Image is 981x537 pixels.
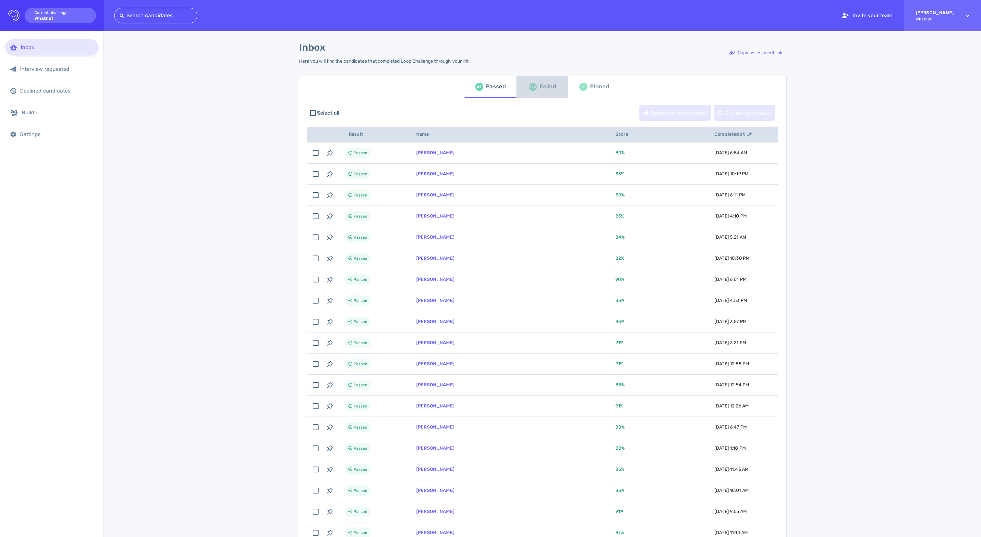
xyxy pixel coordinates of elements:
[416,150,454,156] a: [PERSON_NAME]
[416,171,454,177] a: [PERSON_NAME]
[714,424,747,430] span: [DATE] 6:47 PM
[714,488,749,493] span: [DATE] 10:01 AM
[640,106,711,120] div: Send interview request
[416,256,454,261] a: [PERSON_NAME]
[615,403,624,409] span: 91 %
[416,234,454,240] a: [PERSON_NAME]
[354,212,367,220] span: Passed
[20,88,93,94] div: Declined candidates
[615,256,624,261] span: 82 %
[354,360,367,368] span: Passed
[714,445,746,451] span: [DATE] 1:18 PM
[416,192,454,198] a: [PERSON_NAME]
[539,82,556,92] div: Failed
[416,131,436,137] span: Name
[354,170,367,178] span: Passed
[714,105,775,121] button: Decline candidates
[416,298,454,303] a: [PERSON_NAME]
[615,530,624,535] span: 87 %
[714,192,745,198] span: [DATE] 6:11 PM
[714,131,752,137] span: Completed at
[354,255,367,262] span: Passed
[354,149,367,157] span: Passed
[615,361,624,367] span: 91 %
[416,488,454,493] a: [PERSON_NAME]
[337,127,408,143] th: Result
[615,319,624,324] span: 83 %
[354,297,367,305] span: Passed
[916,17,954,21] span: Whatnot
[475,83,483,91] div: 64
[714,256,749,261] span: [DATE] 10:38 PM
[714,403,749,409] span: [DATE] 12:26 AM
[354,339,367,347] span: Passed
[615,382,625,388] span: 88 %
[615,445,625,451] span: 80 %
[20,131,93,137] div: Settings
[615,298,624,303] span: 83 %
[726,45,785,60] div: Copy assessment link
[354,466,367,473] span: Passed
[416,530,454,535] a: [PERSON_NAME]
[354,381,367,389] span: Passed
[529,83,537,91] div: 120
[354,402,367,410] span: Passed
[714,213,747,219] span: [DATE] 4:10 PM
[726,45,786,61] button: Copy assessment link
[416,403,454,409] a: [PERSON_NAME]
[714,277,746,282] span: [DATE] 6:01 PM
[354,487,367,494] span: Passed
[615,277,624,282] span: 90 %
[416,509,454,514] a: [PERSON_NAME]
[590,82,609,92] div: Pinned
[615,192,625,198] span: 80 %
[317,109,340,117] span: Select all
[486,82,506,92] div: Passed
[615,467,624,472] span: 85 %
[21,44,93,50] div: Inbox
[416,277,454,282] a: [PERSON_NAME]
[714,106,775,120] div: Decline candidates
[615,340,624,345] span: 91 %
[714,340,746,345] span: [DATE] 3:21 PM
[615,488,624,493] span: 83 %
[354,191,367,199] span: Passed
[20,66,93,72] div: Interview requested
[354,276,367,283] span: Passed
[714,382,749,388] span: [DATE] 12:54 PM
[714,530,748,535] span: [DATE] 11:14 AM
[416,361,454,367] a: [PERSON_NAME]
[916,10,954,16] strong: [PERSON_NAME]
[639,105,711,121] button: Send interview request
[416,319,454,324] a: [PERSON_NAME]
[299,42,325,53] h1: Inbox
[354,529,367,537] span: Passed
[615,509,624,514] span: 91 %
[714,319,746,324] span: [DATE] 3:57 PM
[615,234,625,240] span: 84 %
[354,318,367,326] span: Passed
[714,234,746,240] span: [DATE] 5:21 AM
[714,361,749,367] span: [DATE] 12:58 PM
[354,423,367,431] span: Passed
[354,444,367,452] span: Passed
[416,445,454,451] a: [PERSON_NAME]
[714,298,747,303] span: [DATE] 4:53 PM
[416,467,454,472] a: [PERSON_NAME]
[615,131,636,137] span: Score
[615,213,624,219] span: 83 %
[354,233,367,241] span: Passed
[714,509,747,514] span: [DATE] 9:55 AM
[354,508,367,516] span: Passed
[416,382,454,388] a: [PERSON_NAME]
[714,150,747,156] span: [DATE] 6:54 AM
[416,213,454,219] a: [PERSON_NAME]
[714,171,748,177] span: [DATE] 10:19 PM
[299,58,471,64] div: Here you will find the candidates that completed Loop Challenge through your link.
[416,424,454,430] a: [PERSON_NAME]
[22,109,93,116] div: Builder
[416,340,454,345] a: [PERSON_NAME]
[615,150,625,156] span: 80 %
[579,83,587,91] div: 0
[714,467,748,472] span: [DATE] 11:43 AM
